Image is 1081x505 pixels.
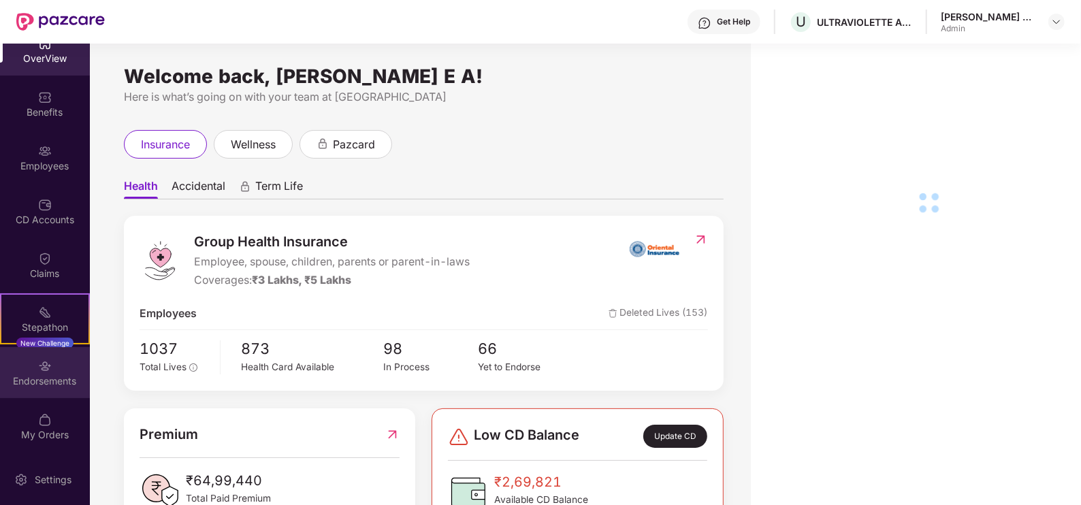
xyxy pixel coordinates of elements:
span: U [796,14,806,30]
span: Group Health Insurance [194,231,470,253]
span: 66 [478,337,572,360]
img: svg+xml;base64,PHN2ZyBpZD0iRHJvcGRvd24tMzJ4MzIiIHhtbG5zPSJodHRwOi8vd3d3LnczLm9yZy8yMDAwL3N2ZyIgd2... [1051,16,1062,27]
span: Total Lives [140,361,187,372]
span: 98 [383,337,478,360]
div: Get Help [717,16,750,27]
img: insurerIcon [629,231,680,265]
span: Accidental [172,179,225,199]
span: 873 [241,337,383,360]
img: svg+xml;base64,PHN2ZyB4bWxucz0iaHR0cDovL3d3dy53My5vcmcvMjAwMC9zdmciIHdpZHRoPSIyMSIgaGVpZ2h0PSIyMC... [38,306,52,319]
img: deleteIcon [609,309,617,318]
div: Yet to Endorse [478,360,572,375]
div: Coverages: [194,272,470,289]
img: svg+xml;base64,PHN2ZyBpZD0iQ0RfQWNjb3VudHMiIGRhdGEtbmFtZT0iQ0QgQWNjb3VudHMiIHhtbG5zPSJodHRwOi8vd3... [38,198,52,212]
span: ₹64,99,440 [186,470,271,491]
img: svg+xml;base64,PHN2ZyBpZD0iRGFuZ2VyLTMyeDMyIiB4bWxucz0iaHR0cDovL3d3dy53My5vcmcvMjAwMC9zdmciIHdpZH... [448,426,470,448]
span: Health [124,179,158,199]
span: pazcard [333,136,375,153]
div: Update CD [643,425,707,448]
img: svg+xml;base64,PHN2ZyBpZD0iQmVuZWZpdHMiIHhtbG5zPSJodHRwOi8vd3d3LnczLm9yZy8yMDAwL3N2ZyIgd2lkdGg9Ij... [38,91,52,104]
img: New Pazcare Logo [16,13,105,31]
img: svg+xml;base64,PHN2ZyBpZD0iQ2xhaW0iIHhtbG5zPSJodHRwOi8vd3d3LnczLm9yZy8yMDAwL3N2ZyIgd2lkdGg9IjIwIi... [38,252,52,265]
span: 1037 [140,337,210,360]
div: In Process [383,360,478,375]
span: Premium [140,424,198,445]
img: svg+xml;base64,PHN2ZyBpZD0iU2V0dGluZy0yMHgyMCIgeG1sbnM9Imh0dHA6Ly93d3cudzMub3JnLzIwMDAvc3ZnIiB3aW... [14,473,28,487]
div: [PERSON_NAME] E A [941,10,1036,23]
img: RedirectIcon [385,424,400,445]
div: Admin [941,23,1036,34]
div: ULTRAVIOLETTE AUTOMOTIVE PRIVATE LIMITED [817,16,912,29]
img: svg+xml;base64,PHN2ZyBpZD0iTXlfT3JkZXJzIiBkYXRhLW5hbWU9Ik15IE9yZGVycyIgeG1sbnM9Imh0dHA6Ly93d3cudz... [38,413,52,427]
div: Welcome back, [PERSON_NAME] E A! [124,71,724,82]
div: Here is what’s going on with your team at [GEOGRAPHIC_DATA] [124,88,724,105]
span: Employee, spouse, children, parents or parent-in-laws [194,254,470,271]
div: Health Card Available [241,360,383,375]
img: svg+xml;base64,PHN2ZyBpZD0iSGVscC0zMngzMiIgeG1sbnM9Imh0dHA6Ly93d3cudzMub3JnLzIwMDAvc3ZnIiB3aWR0aD... [698,16,711,30]
span: wellness [231,136,276,153]
span: Low CD Balance [474,425,579,448]
div: animation [239,180,251,193]
img: RedirectIcon [694,233,708,246]
div: Settings [31,473,76,487]
div: New Challenge [16,338,74,348]
span: info-circle [189,363,197,372]
span: insurance [141,136,190,153]
img: svg+xml;base64,PHN2ZyBpZD0iRW5kb3JzZW1lbnRzIiB4bWxucz0iaHR0cDovL3d3dy53My5vcmcvMjAwMC9zdmciIHdpZH... [38,359,52,373]
div: Stepathon [1,321,88,334]
span: Deleted Lives (153) [609,306,708,323]
img: logo [140,240,180,281]
span: Employees [140,306,197,323]
span: ₹2,69,821 [494,472,588,493]
span: Term Life [255,179,303,199]
div: animation [317,137,329,150]
span: ₹3 Lakhs, ₹5 Lakhs [252,274,351,287]
img: svg+xml;base64,PHN2ZyBpZD0iRW1wbG95ZWVzIiB4bWxucz0iaHR0cDovL3d3dy53My5vcmcvMjAwMC9zdmciIHdpZHRoPS... [38,144,52,158]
